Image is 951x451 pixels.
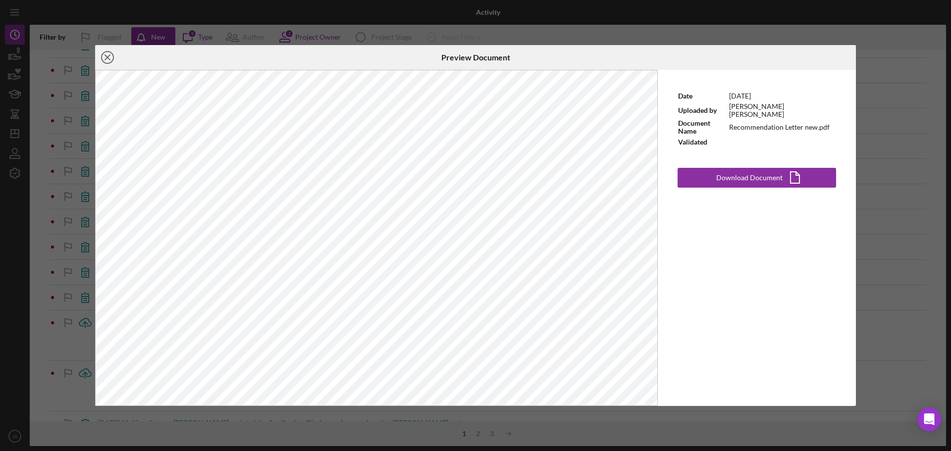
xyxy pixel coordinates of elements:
[729,90,836,102] td: [DATE]
[917,407,941,431] div: Open Intercom Messenger
[678,106,717,114] b: Uploaded by
[441,53,510,62] h6: Preview Document
[716,168,783,188] div: Download Document
[729,102,836,119] td: [PERSON_NAME] [PERSON_NAME]
[678,119,710,135] b: Document Name
[678,92,692,100] b: Date
[729,119,836,136] td: Recommendation Letter new.pdf
[678,138,707,146] b: Validated
[678,168,836,188] button: Download Document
